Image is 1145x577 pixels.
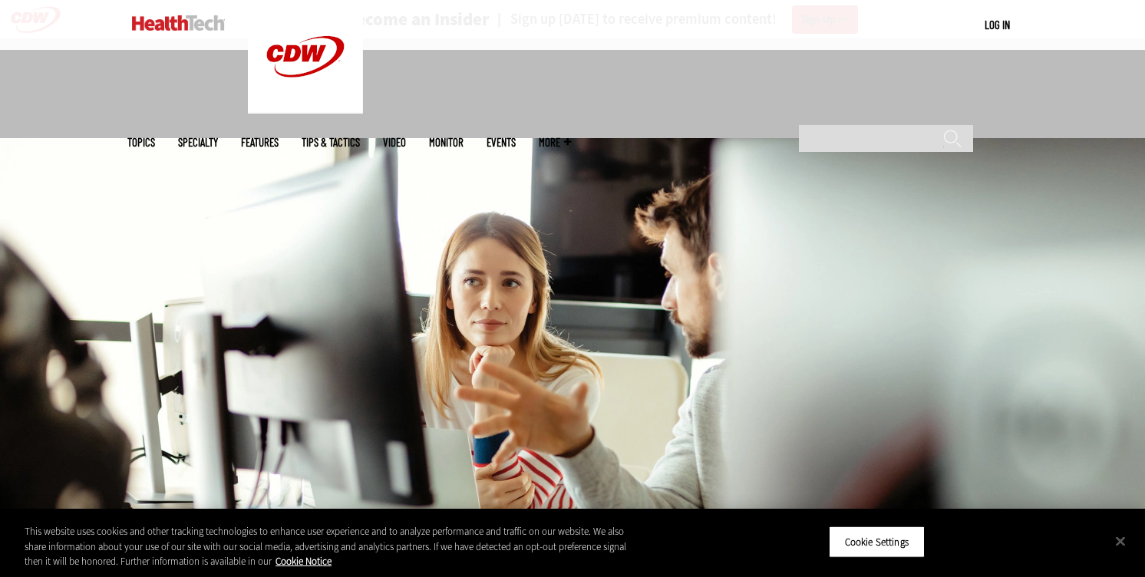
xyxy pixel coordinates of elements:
img: Home [132,15,225,31]
span: More [539,137,571,148]
a: CDW [248,101,363,117]
a: Events [487,137,516,148]
a: Video [383,137,406,148]
div: This website uses cookies and other tracking technologies to enhance user experience and to analy... [25,524,630,569]
span: Topics [127,137,155,148]
button: Close [1104,524,1137,558]
a: Features [241,137,279,148]
div: User menu [985,17,1010,33]
span: Specialty [178,137,218,148]
a: Tips & Tactics [302,137,360,148]
a: Log in [985,18,1010,31]
button: Cookie Settings [829,526,925,558]
a: MonITor [429,137,464,148]
a: More information about your privacy [276,555,332,568]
